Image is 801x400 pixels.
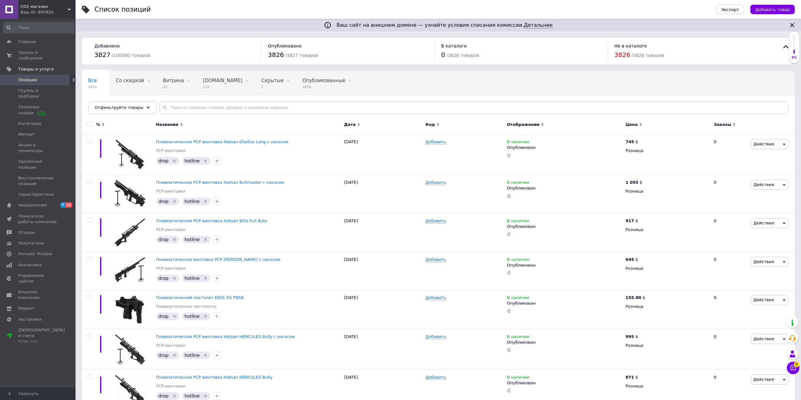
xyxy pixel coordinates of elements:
[156,189,185,194] a: PCP-винтовки
[18,230,35,235] span: Отзывы
[268,51,284,59] span: 3826
[507,224,623,229] div: Опубликован
[203,85,242,89] span: 215
[159,314,169,319] span: drop
[342,290,424,329] div: [DATE]
[159,353,169,358] span: drop
[18,339,65,344] div: Prom топ
[788,21,796,29] svg: Закрыть
[753,182,774,187] span: Действия
[507,340,623,345] div: Опубликован
[302,85,345,89] span: 3826
[342,134,424,175] div: [DATE]
[625,295,641,300] b: 155.90
[614,51,630,59] span: 3826
[18,240,44,246] span: Покупатели
[172,199,177,204] svg: Удалить метку
[156,218,268,223] a: Пневматическая PCP винтовка Hatsan Blitz Full Auto
[507,139,529,146] span: В наличии
[203,78,242,83] span: [DOMAIN_NAME]
[60,202,65,208] span: 7
[268,43,302,48] span: Опубликовано
[203,199,208,204] svg: Удалить метку
[203,237,208,242] svg: Удалить метку
[625,139,638,145] div: $
[426,375,446,380] span: Добавить
[721,7,739,12] span: Экспорт
[507,145,623,150] div: Опубликован
[261,78,284,83] span: Скрытые
[18,273,58,284] span: Управление сайтом
[710,290,749,329] div: 0
[625,218,638,224] div: $
[159,393,169,398] span: drop
[18,262,42,268] span: Аналитика
[95,105,144,110] span: Отфильтруйте товары
[507,262,623,268] div: Опубликован
[625,148,708,154] div: Розница
[753,297,774,302] span: Действия
[172,276,177,281] svg: Удалить метку
[3,22,74,33] input: Поиск
[750,5,795,14] button: Добавить товар
[426,180,446,185] span: Добавить
[18,213,58,225] span: Показатели работы компании
[344,122,356,127] span: Дата
[426,139,446,144] span: Добавить
[184,393,200,398] span: hotline
[94,6,151,13] div: Список позиций
[114,218,146,247] img: Пневматическая PCP винтовка Hatsan Blitz Full Auto
[160,101,788,114] input: Поиск по названию позиции, артикулу и поисковым запросам
[342,252,424,290] div: [DATE]
[156,295,244,300] a: Пневматический пистолет EKOL ES P95B
[261,85,284,89] span: 1
[156,227,185,233] a: PCP-винтовки
[203,353,208,358] svg: Удалить метку
[507,375,529,381] span: В наличии
[203,276,208,281] svg: Удалить метку
[625,139,634,144] b: 745
[156,257,280,262] span: Пневматическая винтовка PCP [PERSON_NAME] с насосом
[507,185,623,191] div: Опубликован
[18,175,58,187] span: Восстановление позиций
[156,266,185,271] a: PCP-винтовки
[18,66,54,72] span: Товары и услуги
[114,295,146,324] img: Пневматический пистолет EKOL ES P95B
[156,375,273,380] a: Пневматическая PCP винтовка Hatsan HERCULES Bully
[441,51,445,59] span: 0
[156,180,284,185] a: Пневматическая PCP винтовка Hatsan Bullmaster с насосом
[18,159,58,170] span: Удаленные позиции
[184,199,200,204] span: hotline
[625,375,638,380] div: $
[18,39,36,45] span: Главная
[172,353,177,358] svg: Удалить метку
[710,329,749,370] div: 0
[632,53,664,58] span: / 3826 товаров
[625,227,708,233] div: Розница
[625,257,634,262] b: 645
[159,237,169,242] span: drop
[184,158,200,163] span: hotline
[755,7,790,12] span: Добавить товар
[115,139,145,170] img: Пневматическая PCP винтовка Hatsan Gladius Long с насосом
[88,85,97,89] span: 3831
[18,202,47,208] span: Уведомления
[159,199,169,204] span: drop
[172,237,177,242] svg: Удалить метку
[625,180,638,185] b: 1 055
[18,77,37,83] span: Позиции
[625,266,708,271] div: Розница
[18,251,52,257] span: Каталог ProSale
[625,334,638,340] div: $
[159,158,169,163] span: drop
[18,142,58,154] span: Акции и промокоды
[625,295,645,301] div: $
[524,22,553,28] a: Детальнее
[426,218,446,223] span: Добавить
[625,383,708,389] div: Розница
[753,377,774,382] span: Действия
[507,301,623,306] div: Опубликован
